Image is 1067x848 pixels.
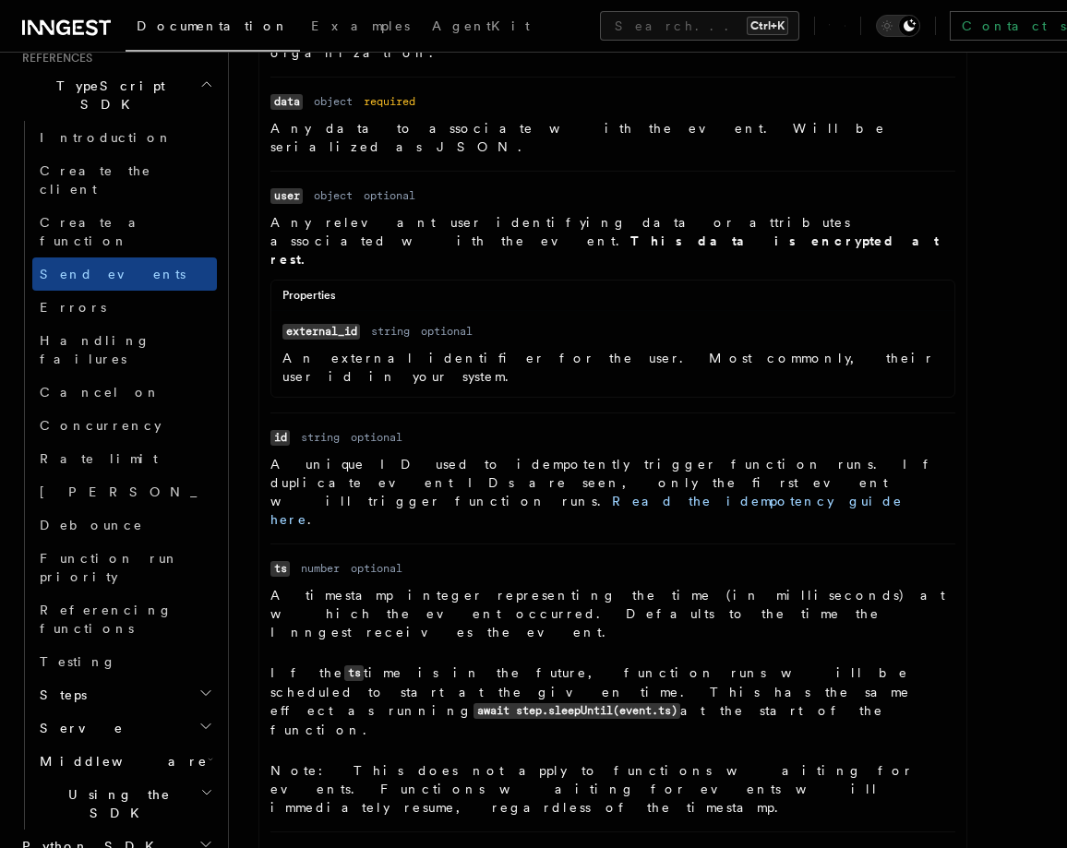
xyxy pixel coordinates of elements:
[40,418,162,433] span: Concurrency
[40,385,161,400] span: Cancel on
[40,215,150,248] span: Create a function
[876,15,920,37] button: Toggle dark mode
[271,288,954,311] div: Properties
[32,442,217,475] a: Rate limit
[300,6,421,50] a: Examples
[32,324,217,376] a: Handling failures
[351,430,402,445] dd: optional
[270,119,955,156] p: Any data to associate with the event. Will be serialized as JSON.
[364,188,415,203] dd: optional
[40,603,173,636] span: Referencing functions
[600,11,799,41] button: Search...Ctrl+K
[32,785,200,822] span: Using the SDK
[40,163,151,197] span: Create the client
[270,94,303,110] code: data
[301,430,340,445] dd: string
[32,645,217,678] a: Testing
[270,213,955,269] p: Any relevant user identifying data or attributes associated with the event.
[747,17,788,35] kbd: Ctrl+K
[282,324,360,340] code: external_id
[270,586,955,641] p: A timestamp integer representing the time (in milliseconds) at which the event occurred. Defaults...
[32,409,217,442] a: Concurrency
[32,376,217,409] a: Cancel on
[15,51,92,66] span: References
[15,121,217,830] div: TypeScript SDK
[15,77,199,113] span: TypeScript SDK
[15,69,217,121] button: TypeScript SDK
[40,654,116,669] span: Testing
[32,752,208,770] span: Middleware
[351,561,402,576] dd: optional
[364,94,415,109] dd: required
[270,188,303,204] code: user
[301,561,340,576] dd: number
[32,719,124,737] span: Serve
[270,233,939,267] strong: This data is encrypted at rest.
[270,494,903,527] a: Read the idempotency guide here
[270,761,955,817] p: Note: This does not apply to functions waiting for events. Functions waiting for events will imme...
[32,593,217,645] a: Referencing functions
[32,257,217,291] a: Send events
[311,18,410,33] span: Examples
[40,451,158,466] span: Rate limit
[270,430,290,446] code: id
[282,349,943,386] p: An external identifier for the user. Most commonly, their user id in your system.
[421,324,473,339] dd: optional
[40,267,186,281] span: Send events
[32,745,217,778] button: Middleware
[126,6,300,52] a: Documentation
[314,94,353,109] dd: object
[137,18,289,33] span: Documentation
[270,561,290,577] code: ts
[32,686,87,704] span: Steps
[32,542,217,593] a: Function run priority
[314,188,353,203] dd: object
[32,291,217,324] a: Errors
[32,154,217,206] a: Create the client
[270,455,955,529] p: A unique ID used to idempotently trigger function runs. If duplicate event IDs are seen, only the...
[371,324,410,339] dd: string
[344,665,364,681] code: ts
[40,551,179,584] span: Function run priority
[32,711,217,745] button: Serve
[32,778,217,830] button: Using the SDK
[40,333,150,366] span: Handling failures
[32,121,217,154] a: Introduction
[40,300,106,315] span: Errors
[432,18,530,33] span: AgentKit
[40,130,173,145] span: Introduction
[40,518,143,532] span: Debounce
[32,678,217,711] button: Steps
[270,663,955,739] p: If the time is in the future, function runs will be scheduled to start at the given time. This ha...
[32,475,217,508] a: [PERSON_NAME]
[32,206,217,257] a: Create a function
[40,484,310,499] span: [PERSON_NAME]
[421,6,541,50] a: AgentKit
[474,703,680,719] code: await step.sleepUntil(event.ts)
[32,508,217,542] a: Debounce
